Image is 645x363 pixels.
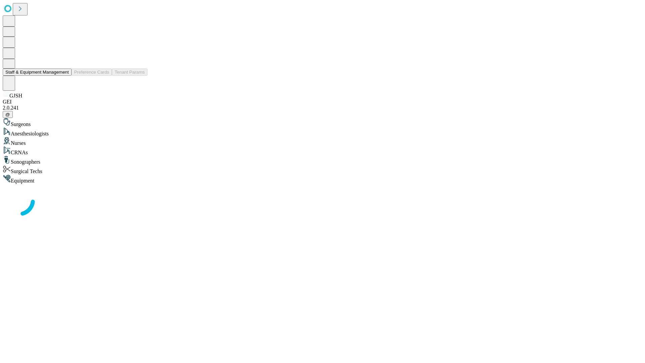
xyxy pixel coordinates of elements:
[72,69,112,76] button: Preference Cards
[3,146,642,156] div: CRNAs
[3,127,642,137] div: Anesthesiologists
[3,174,642,184] div: Equipment
[5,112,10,117] span: @
[3,99,642,105] div: GEI
[3,69,72,76] button: Staff & Equipment Management
[112,69,147,76] button: Tenant Params
[3,156,642,165] div: Sonographers
[3,105,642,111] div: 2.0.241
[3,118,642,127] div: Surgeons
[9,93,22,98] span: GJSH
[3,137,642,146] div: Nurses
[3,111,13,118] button: @
[3,165,642,174] div: Surgical Techs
